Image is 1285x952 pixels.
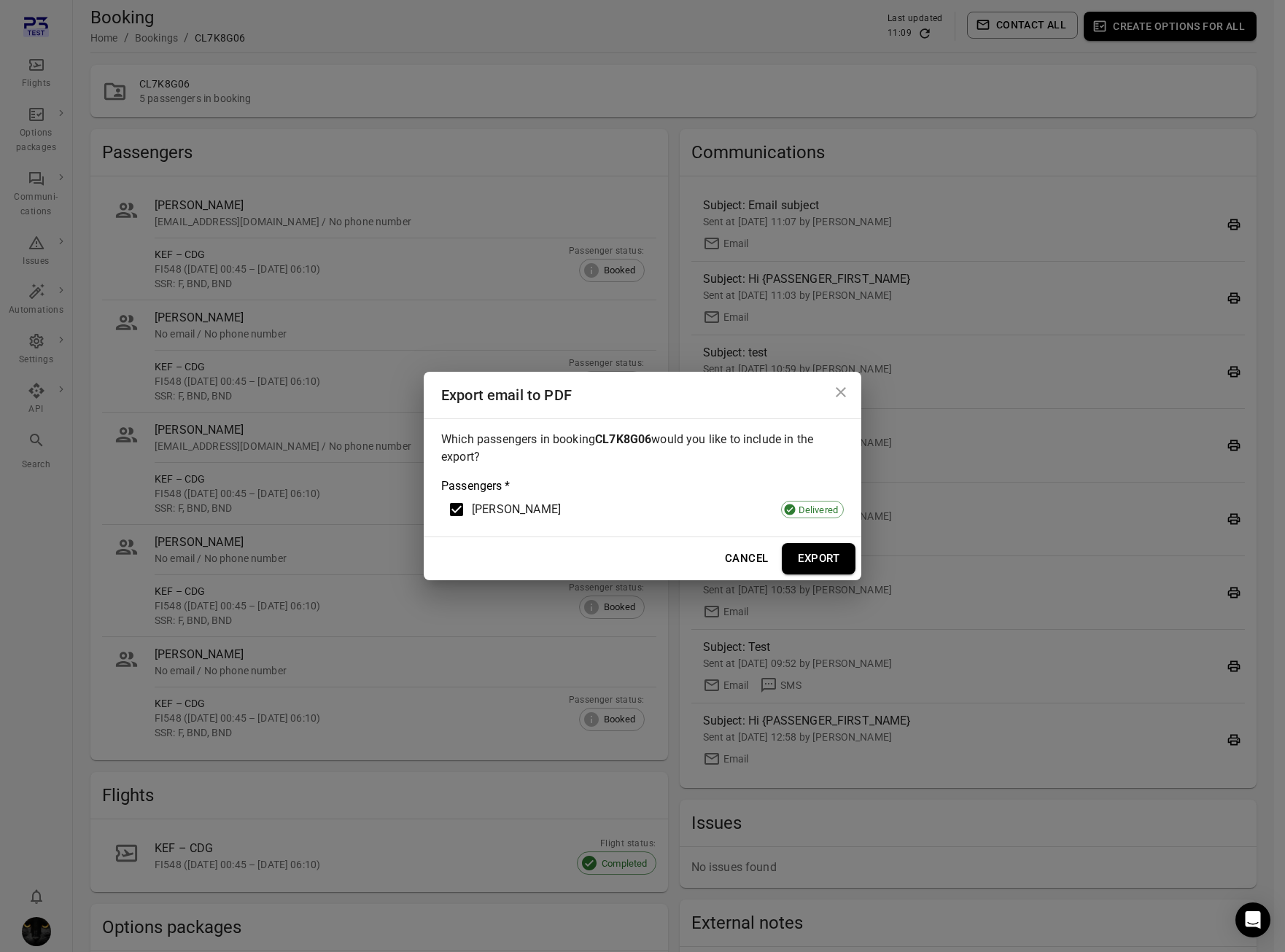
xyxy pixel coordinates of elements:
legend: Passengers [441,477,510,494]
div: Open Intercom Messenger [1235,902,1270,937]
span: Delivered [793,503,843,518]
button: Close dialog [826,378,855,407]
button: Cancel [717,543,777,574]
button: Export [782,543,855,574]
span: [PERSON_NAME] [472,501,561,518]
strong: CL7K8G06 [595,432,651,446]
span: Which passengers in booking would you like to include in the export? [441,432,813,464]
h2: Export email to PDF [424,372,861,418]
